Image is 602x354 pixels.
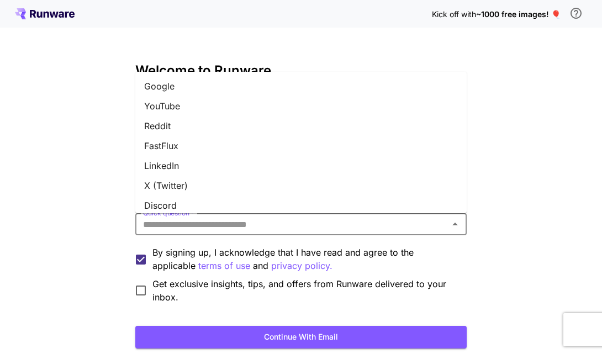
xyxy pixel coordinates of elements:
li: X (Twitter) [135,176,467,196]
p: By signing up, I acknowledge that I have read and agree to the applicable and [152,246,458,273]
button: By signing up, I acknowledge that I have read and agree to the applicable terms of use and [271,259,332,273]
span: Kick off with [432,9,476,19]
li: Reddit [135,116,467,136]
button: Continue with email [135,326,467,348]
li: YouTube [135,96,467,116]
li: FastFlux [135,136,467,156]
li: Discord [135,196,467,215]
li: LinkedIn [135,156,467,176]
button: By signing up, I acknowledge that I have read and agree to the applicable and privacy policy. [198,259,250,273]
span: ~1000 free images! 🎈 [476,9,561,19]
li: Google [135,76,467,96]
button: In order to qualify for free credit, you need to sign up with a business email address and click ... [565,2,587,24]
p: privacy policy. [271,259,332,273]
p: terms of use [198,259,250,273]
h3: Welcome to Runware [135,63,467,78]
button: Close [447,216,463,232]
span: Get exclusive insights, tips, and offers from Runware delivered to your inbox. [152,277,458,304]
